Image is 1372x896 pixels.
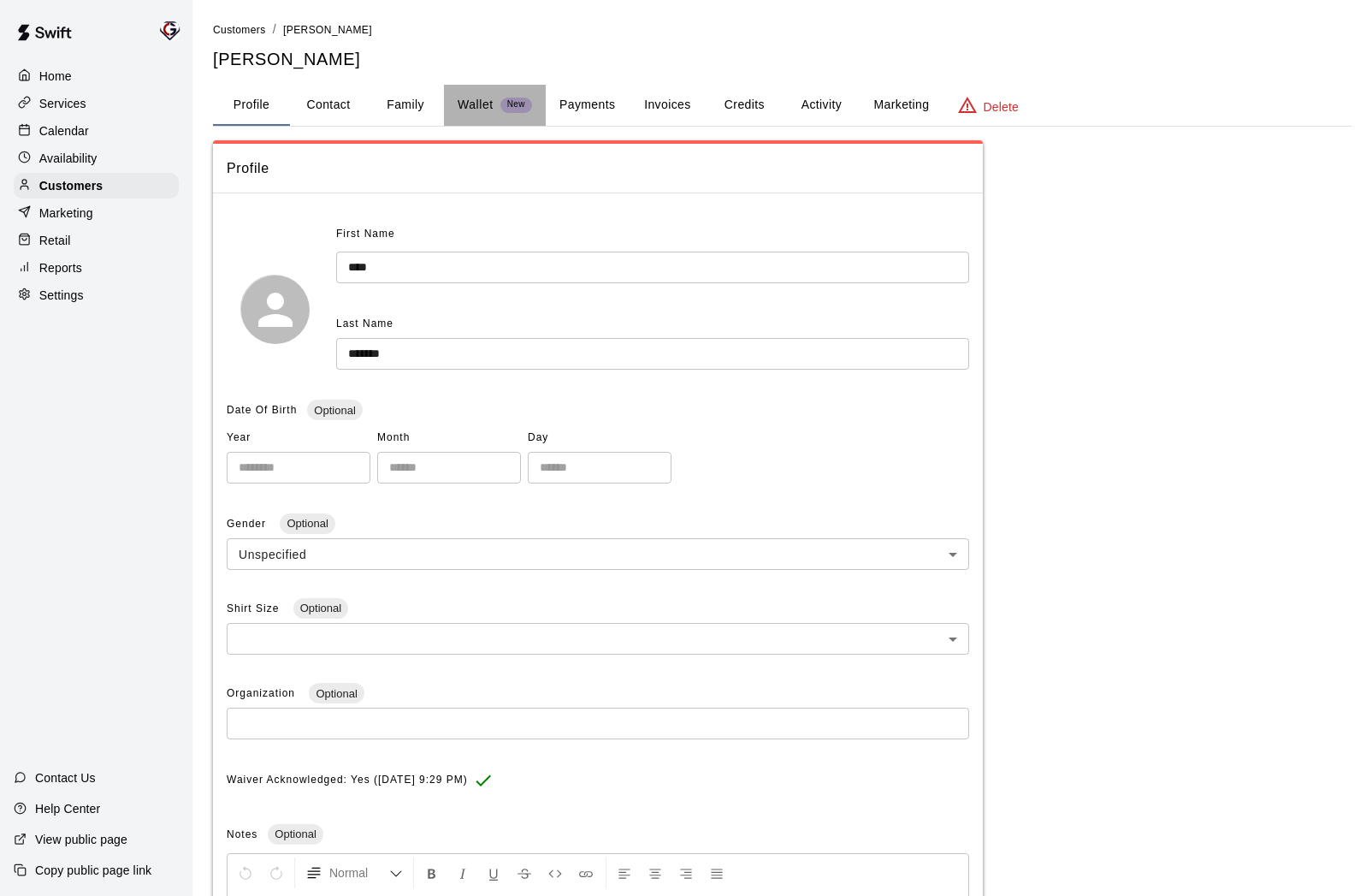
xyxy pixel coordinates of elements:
div: Mike Colangelo (Owner) [157,14,192,48]
a: Marketing [14,200,179,226]
button: Formatting Options [299,857,410,888]
span: Day [528,424,671,452]
button: Marketing [860,85,943,126]
span: Normal [329,864,389,881]
a: Reports [14,255,179,281]
span: Shirt Size [227,602,283,614]
button: Left Align [610,857,639,888]
span: First Name [336,221,395,248]
p: Reports [39,259,82,276]
p: Calendar [39,122,89,139]
p: View public page [35,831,127,848]
button: Credits [706,85,783,126]
button: Profile [213,85,290,126]
button: Activity [783,85,860,126]
button: Undo [231,857,260,888]
span: Organization [227,687,299,699]
span: Optional [307,404,362,417]
span: Profile [227,157,969,180]
button: Justify Align [702,857,731,888]
p: Settings [39,287,84,304]
button: Insert Code [541,857,570,888]
img: Mike Colangelo (Owner) [160,21,180,41]
a: Services [14,91,179,116]
a: Availability [14,145,179,171]
button: Redo [262,857,291,888]
a: Customers [14,173,179,199]
button: Invoices [629,85,706,126]
button: Format Strikethrough [510,857,539,888]
p: Help Center [35,800,100,817]
span: Last Name [336,317,393,329]
p: Delete [984,98,1019,116]
p: Wallet [458,96,494,114]
button: Payments [546,85,629,126]
span: New [500,99,532,110]
p: Customers [39,177,103,194]
p: Marketing [39,205,93,222]
a: Calendar [14,118,179,144]
h5: [PERSON_NAME] [213,48,1351,71]
p: Copy public page link [35,862,151,879]
button: Right Align [671,857,701,888]
span: Month [377,424,521,452]
span: Gender [227,518,269,530]
span: Customers [213,24,266,36]
span: Optional [280,517,334,530]
span: Year [227,424,370,452]
span: Optional [293,602,348,614]
p: Home [39,68,72,85]
p: Contact Us [35,769,96,786]
button: Family [367,85,444,126]
a: Settings [14,282,179,308]
span: Notes [227,828,257,840]
a: Retail [14,228,179,253]
a: Customers [213,22,266,36]
a: Home [14,63,179,89]
p: Retail [39,232,71,249]
button: Format Italics [448,857,477,888]
button: Contact [290,85,367,126]
button: Center Align [641,857,670,888]
button: Format Bold [417,857,446,888]
div: basic tabs example [213,85,1351,126]
span: Optional [268,828,322,840]
span: [PERSON_NAME] [283,24,372,36]
button: Format Underline [479,857,508,888]
nav: breadcrumb [213,21,1351,39]
li: / [273,21,276,39]
p: Services [39,95,86,112]
p: Availability [39,150,98,167]
span: Date Of Birth [227,404,297,416]
span: Optional [309,687,364,700]
div: Unspecified [227,538,969,570]
span: Waiver Acknowledged: Yes ([DATE] 9:29 PM) [227,767,468,794]
button: Insert Link [571,857,600,888]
